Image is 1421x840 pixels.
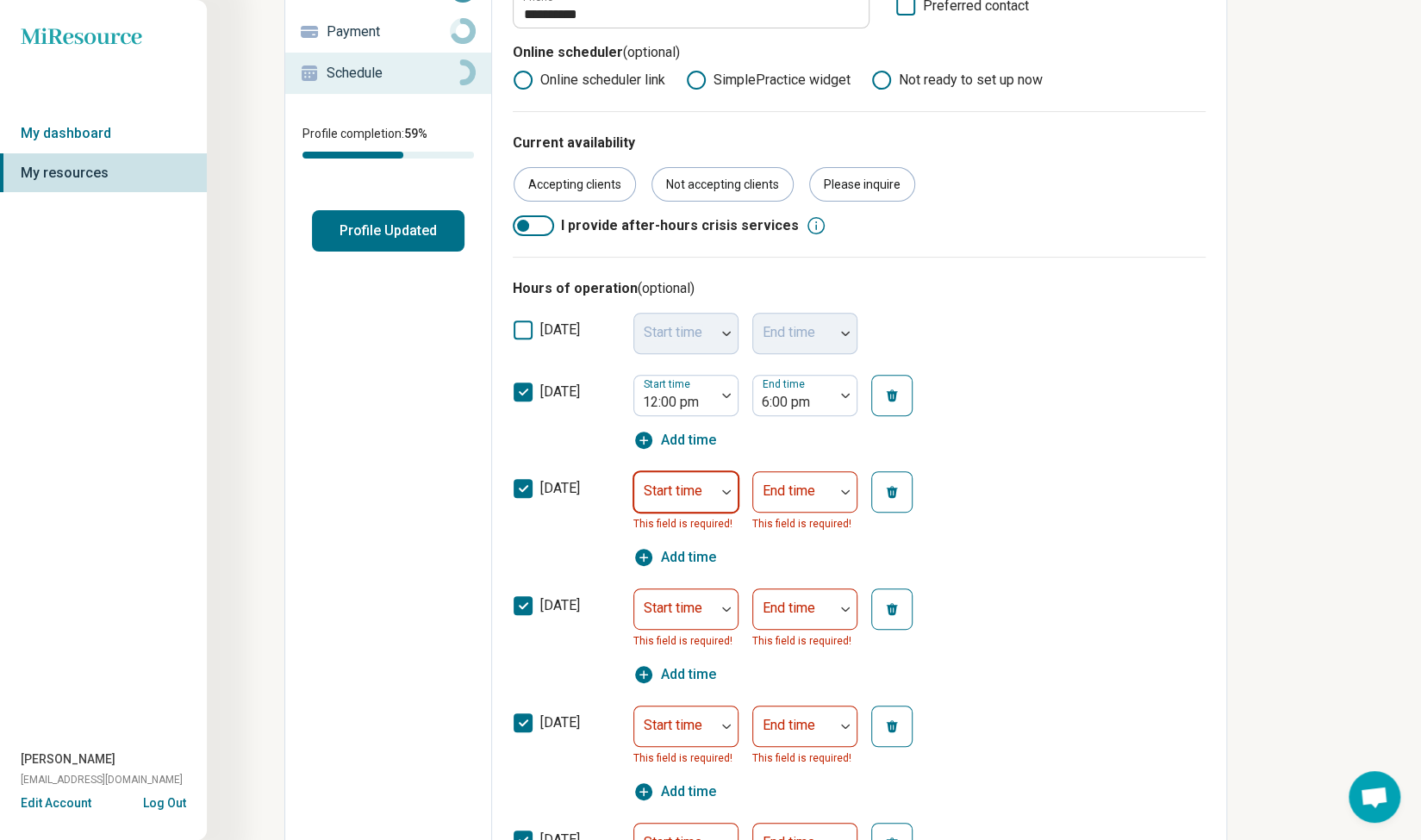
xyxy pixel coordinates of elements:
button: Profile Updated [312,210,464,252]
label: Start time [644,482,702,499]
div: Please inquire [809,167,915,202]
span: This field is required! [752,635,851,647]
span: This field is required! [752,518,851,530]
span: (optional) [638,280,695,296]
span: [DATE] [540,383,580,400]
label: Not ready to set up now [871,70,1043,90]
label: Start time [644,717,702,733]
h3: Hours of operation [513,278,1206,299]
label: Start time [644,377,694,389]
label: Online scheduler link [513,70,665,90]
span: [EMAIL_ADDRESS][DOMAIN_NAME] [21,772,183,787]
label: End time [763,600,815,616]
span: (optional) [623,44,680,60]
label: End time [763,377,808,389]
span: Add time [661,547,716,568]
span: This field is required! [633,635,732,647]
span: Add time [661,781,716,802]
span: [DATE] [540,480,580,496]
span: Add time [661,664,716,685]
span: Add time [661,430,716,451]
label: End time [763,717,815,733]
button: Add time [633,547,716,568]
span: [PERSON_NAME] [21,750,115,768]
button: Add time [633,781,716,802]
p: Payment [327,22,450,42]
a: Schedule [285,53,491,94]
label: Start time [644,600,702,616]
span: This field is required! [633,518,732,530]
span: This field is required! [752,752,851,764]
a: Payment [285,11,491,53]
span: I provide after-hours crisis services [561,215,799,236]
button: Log Out [143,794,186,808]
span: [DATE] [540,714,580,731]
p: Current availability [513,133,1206,153]
span: 59 % [404,127,427,140]
div: Accepting clients [514,167,636,202]
div: Not accepting clients [651,167,794,202]
div: Open chat [1349,771,1400,823]
div: Profile completion [302,152,474,159]
p: Schedule [327,63,450,84]
label: End time [763,482,815,499]
span: [DATE] [540,321,580,338]
button: Edit Account [21,794,91,812]
span: [DATE] [540,597,580,613]
button: Add time [633,430,716,451]
span: This field is required! [633,752,732,764]
label: SimplePractice widget [686,70,851,90]
p: Online scheduler [513,42,1206,70]
div: Profile completion: [285,115,491,169]
button: Add time [633,664,716,685]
